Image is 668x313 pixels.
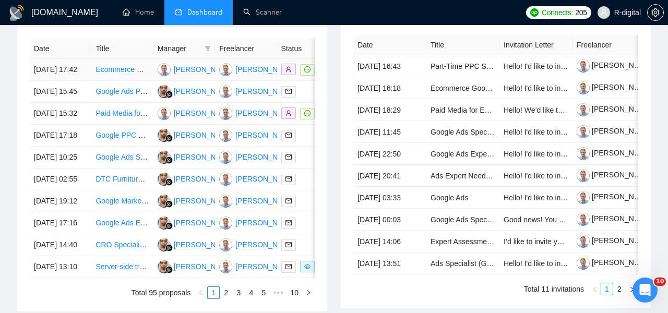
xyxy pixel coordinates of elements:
a: YA[PERSON_NAME] [158,130,234,139]
td: [DATE] 16:18 [353,77,426,99]
img: c1Idtl1sL_ojuo0BAW6lnVbU7OTxrDYU7FneGCPoFyJniWx9-ph69Zd6FWc_LIL-5A [577,235,590,248]
img: c1Idtl1sL_ojuo0BAW6lnVbU7OTxrDYU7FneGCPoFyJniWx9-ph69Zd6FWc_LIL-5A [577,147,590,160]
div: [PERSON_NAME] [235,173,295,185]
li: 10 [287,286,302,299]
th: Freelancer [215,39,277,59]
div: [PERSON_NAME] [235,64,295,75]
a: RC[PERSON_NAME] [219,196,295,204]
a: Google Ads Specialist for Campaign Optimization and Scaling [96,153,295,161]
img: c1Idtl1sL_ojuo0BAW6lnVbU7OTxrDYU7FneGCPoFyJniWx9-ph69Zd6FWc_LIL-5A [577,103,590,116]
div: [PERSON_NAME] [174,173,234,185]
li: 2 [613,283,626,295]
td: [DATE] 17:42 [30,59,91,81]
td: [DATE] 16:43 [353,55,426,77]
span: mail [285,154,292,160]
a: searchScanner [243,8,282,17]
li: 1 [207,286,220,299]
div: [PERSON_NAME] [174,217,234,228]
a: RC[PERSON_NAME] [158,65,234,73]
a: RC[PERSON_NAME] [219,174,295,183]
button: setting [647,4,664,21]
div: [PERSON_NAME] [174,151,234,163]
a: 2 [614,283,625,295]
div: [PERSON_NAME] [235,261,295,272]
a: YA[PERSON_NAME] [158,152,234,161]
a: Google Ads Specialist for Admissions Company [431,215,584,224]
a: Paid Media for Enterprise E-commerce Users [96,109,243,117]
a: YA[PERSON_NAME] [158,174,234,183]
img: gigradar-bm.png [165,178,173,186]
img: YA [158,129,171,142]
img: RC [219,216,232,230]
span: mail [285,263,292,270]
td: [DATE] 03:33 [353,187,426,209]
a: 1 [601,283,613,295]
div: [PERSON_NAME] [174,129,234,141]
td: Paid Media for Enterprise E-commerce Users [426,99,499,121]
td: Server-side tracking (stape) Google Ads for Shopify [91,256,153,278]
a: [PERSON_NAME] [577,171,652,179]
img: YA [158,195,171,208]
a: CRO Specialist for Health & Supplements Website [96,240,259,249]
div: [PERSON_NAME] [174,239,234,250]
span: filter [202,41,213,56]
img: c1Idtl1sL_ojuo0BAW6lnVbU7OTxrDYU7FneGCPoFyJniWx9-ph69Zd6FWc_LIL-5A [577,81,590,94]
a: homeHome [123,8,154,17]
img: RC [219,107,232,120]
img: RC [219,173,232,186]
a: YA[PERSON_NAME] [158,240,234,248]
td: Google PPC Campaign Optimization Specialist [91,125,153,147]
span: user-add [285,110,292,116]
th: Date [353,35,426,55]
div: [PERSON_NAME] [235,107,295,119]
td: Expert Assessment of Social Media Management Platform [426,231,499,252]
th: Freelancer [572,35,646,55]
a: RC[PERSON_NAME] [219,152,295,161]
img: upwork-logo.png [530,8,539,17]
button: right [302,286,315,299]
th: Title [426,35,499,55]
div: [PERSON_NAME] [174,107,234,119]
img: gigradar-bm.png [165,200,173,208]
span: Status [281,43,324,54]
span: user-add [285,66,292,73]
td: Google Ads Specialist Needed to Audit & Optimize Campaigns [426,121,499,143]
span: ••• [270,286,287,299]
button: right [626,283,638,295]
iframe: Intercom live chat [633,278,658,303]
span: mail [285,198,292,204]
th: Manager [153,39,215,59]
a: RC[PERSON_NAME] [219,218,295,226]
a: Google Ads [431,194,468,202]
img: YA [158,85,171,98]
a: [PERSON_NAME] [577,83,652,91]
img: RC [219,260,232,273]
img: gigradar-bm.png [165,135,173,142]
a: RC[PERSON_NAME] [219,262,295,270]
img: c1Idtl1sL_ojuo0BAW6lnVbU7OTxrDYU7FneGCPoFyJniWx9-ph69Zd6FWc_LIL-5A [577,125,590,138]
img: YA [158,173,171,186]
a: 1 [208,287,219,298]
th: Date [30,39,91,59]
span: user [600,9,607,16]
a: Paid Media for Enterprise E-commerce Users [431,106,578,114]
td: Ads Expert Needed for Electronic Music Promotion [426,165,499,187]
li: Previous Page [195,286,207,299]
td: CRO Specialist for Health & Supplements Website [91,234,153,256]
li: Next Page [302,286,315,299]
td: [DATE] 14:06 [353,231,426,252]
a: [PERSON_NAME] [577,61,652,69]
li: 5 [257,286,270,299]
img: YA [158,151,171,164]
td: DTC Furniture brand looking for ongoing Google Shopping Ads optimization and management [91,168,153,190]
td: [DATE] 19:12 [30,190,91,212]
a: RC[PERSON_NAME] [219,87,295,95]
a: 4 [245,287,257,298]
a: 5 [258,287,269,298]
div: [PERSON_NAME] [174,261,234,272]
td: Google Ads Specialist for Admissions Company [426,209,499,231]
td: Google Marketing Expert for Scaling E-Commerce Brand` [91,190,153,212]
a: YA[PERSON_NAME] [158,262,234,270]
a: RC[PERSON_NAME] [158,109,234,117]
